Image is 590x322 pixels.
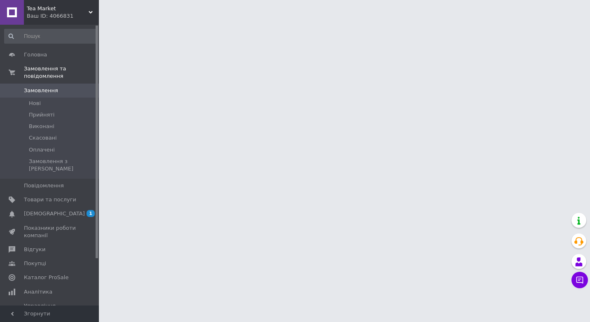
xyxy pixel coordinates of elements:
[4,29,97,44] input: Пошук
[27,5,89,12] span: Tea Market
[24,65,99,80] span: Замовлення та повідомлення
[24,288,52,296] span: Аналітика
[29,134,57,142] span: Скасовані
[87,210,95,217] span: 1
[571,272,588,288] button: Чат з покупцем
[29,123,54,130] span: Виконані
[24,246,45,253] span: Відгуки
[29,100,41,107] span: Нові
[29,111,54,119] span: Прийняті
[24,302,76,317] span: Управління сайтом
[29,158,96,173] span: Замовлення з [PERSON_NAME]
[24,224,76,239] span: Показники роботи компанії
[27,12,99,20] div: Ваш ID: 4066831
[24,87,58,94] span: Замовлення
[24,51,47,58] span: Головна
[24,196,76,203] span: Товари та послуги
[24,260,46,267] span: Покупці
[24,210,85,217] span: [DEMOGRAPHIC_DATA]
[29,146,55,154] span: Оплачені
[24,182,64,189] span: Повідомлення
[24,274,68,281] span: Каталог ProSale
